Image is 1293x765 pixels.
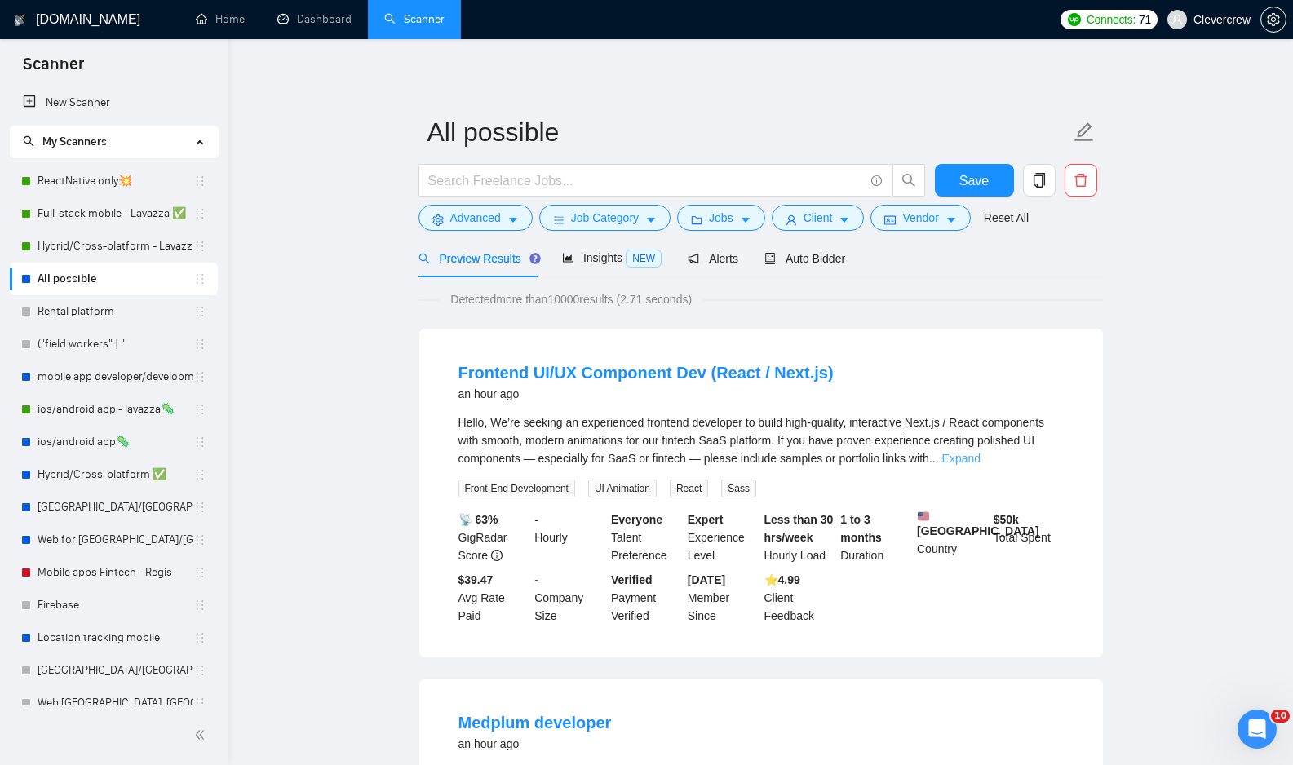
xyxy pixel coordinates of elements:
[193,338,206,351] span: holder
[193,240,206,253] span: holder
[721,480,756,497] span: Sass
[38,263,193,295] a: All possible
[611,513,662,526] b: Everyone
[432,214,444,226] span: setting
[691,214,702,226] span: folder
[10,52,97,86] span: Scanner
[761,571,838,625] div: Client Feedback
[38,687,193,719] a: Web [GEOGRAPHIC_DATA], [GEOGRAPHIC_DATA], [GEOGRAPHIC_DATA]
[562,251,662,264] span: Insights
[984,209,1029,227] a: Reset All
[553,214,565,226] span: bars
[562,252,573,263] span: area-chart
[531,511,608,564] div: Hourly
[804,209,833,227] span: Client
[193,305,206,318] span: holder
[439,290,703,308] span: Detected more than 10000 results (2.71 seconds)
[38,295,193,328] a: Rental platform
[740,214,751,226] span: caret-down
[786,214,797,226] span: user
[531,571,608,625] div: Company Size
[38,360,193,393] a: mobile app developer/development📲
[458,734,612,754] div: an hour ago
[1074,122,1095,143] span: edit
[458,513,498,526] b: 📡 63%
[764,252,845,265] span: Auto Bidder
[1261,13,1286,26] span: setting
[38,621,193,654] a: Location tracking mobile
[990,511,1067,564] div: Total Spent
[688,253,699,264] span: notification
[959,170,989,191] span: Save
[38,458,193,491] a: Hybrid/Cross-platform ✅
[38,654,193,687] a: [GEOGRAPHIC_DATA]/[GEOGRAPHIC_DATA]/Quatar
[945,214,957,226] span: caret-down
[458,480,575,497] span: Front-End Development
[23,135,107,148] span: My Scanners
[10,328,218,360] li: ("field workers" | "
[608,511,684,564] div: Talent Preference
[626,250,662,268] span: NEW
[418,252,536,265] span: Preview Results
[38,393,193,426] a: ios/android app - lavazza🦠
[507,214,519,226] span: caret-down
[384,12,445,26] a: searchScanner
[1271,710,1290,723] span: 10
[428,170,864,191] input: Search Freelance Jobs...
[1139,11,1151,29] span: 71
[193,566,206,579] span: holder
[10,687,218,719] li: Web UAE, Qatar, Saudi
[534,573,538,586] b: -
[38,328,193,360] a: ("field workers" | "
[38,165,193,197] a: ReactNative only💥
[571,209,639,227] span: Job Category
[645,214,657,226] span: caret-down
[23,135,34,147] span: search
[935,164,1014,197] button: Save
[14,7,25,33] img: logo
[534,513,538,526] b: -
[761,511,838,564] div: Hourly Load
[1087,11,1136,29] span: Connects:
[427,112,1070,153] input: Scanner name...
[608,571,684,625] div: Payment Verified
[1171,14,1183,25] span: user
[193,696,206,710] span: holder
[10,230,218,263] li: Hybrid/Cross-platform - Lavazza ✅
[1068,13,1081,26] img: upwork-logo.png
[193,599,206,612] span: holder
[193,403,206,416] span: holder
[23,86,205,119] a: New Scanner
[10,263,218,295] li: All possible
[455,511,532,564] div: GigRadar Score
[870,205,970,231] button: idcardVendorcaret-down
[458,416,1045,465] span: Hello, We’re seeking an experienced frontend developer to build high-quality, interactive Next.js...
[1024,173,1055,188] span: copy
[193,175,206,188] span: holder
[193,664,206,677] span: holder
[588,480,657,497] span: UI Animation
[688,252,738,265] span: Alerts
[10,589,218,621] li: Firebase
[884,214,896,226] span: idcard
[684,511,761,564] div: Experience Level
[38,230,193,263] a: Hybrid/Cross-platform - Lavazza ✅
[871,175,882,186] span: info-circle
[539,205,671,231] button: barsJob Categorycaret-down
[918,511,929,522] img: 🇺🇸
[764,573,800,586] b: ⭐️ 4.99
[193,436,206,449] span: holder
[10,360,218,393] li: mobile app developer/development📲
[196,12,245,26] a: homeHome
[38,491,193,524] a: [GEOGRAPHIC_DATA]/[GEOGRAPHIC_DATA]
[840,513,882,544] b: 1 to 3 months
[38,556,193,589] a: Mobile apps Fintech - Regis
[458,384,834,404] div: an hour ago
[418,253,430,264] span: search
[764,253,776,264] span: robot
[10,491,218,524] li: Sweden/Germany
[10,556,218,589] li: Mobile apps Fintech - Regis
[677,205,765,231] button: folderJobscaret-down
[764,513,834,544] b: Less than 30 hrs/week
[688,573,725,586] b: [DATE]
